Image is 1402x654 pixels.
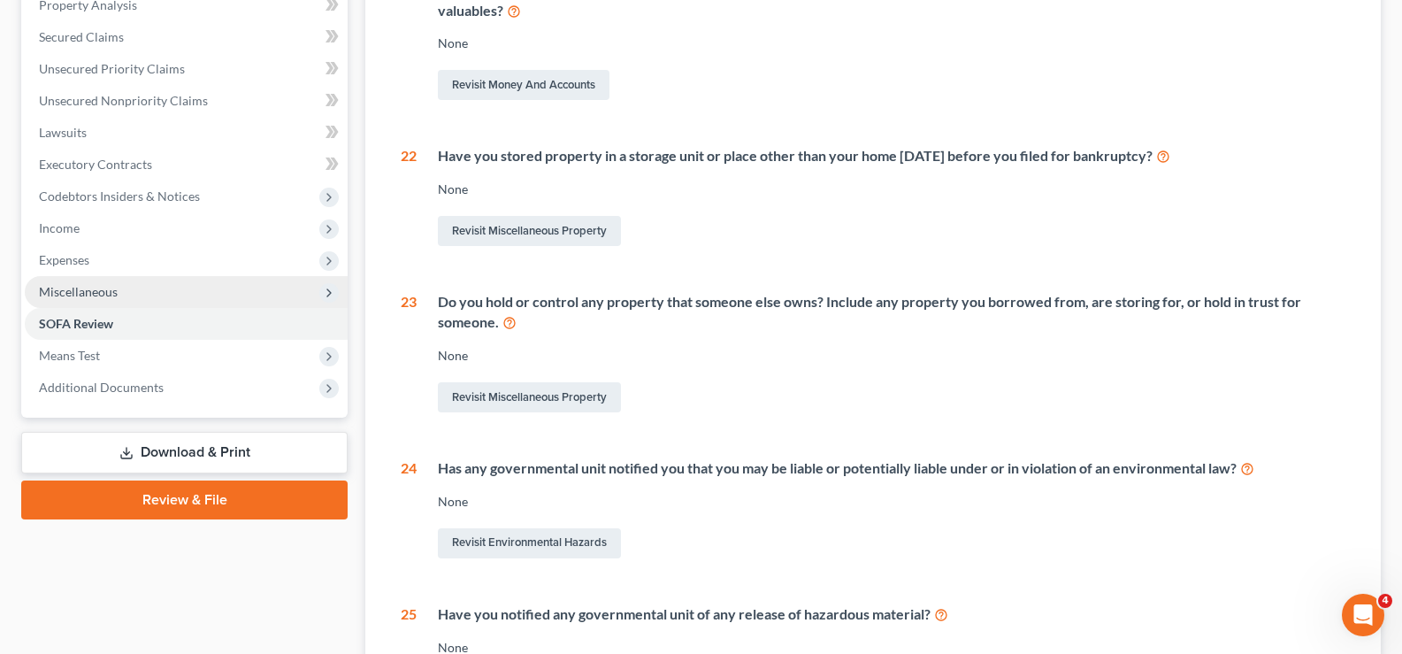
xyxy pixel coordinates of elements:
[438,493,1345,511] div: None
[1342,594,1384,636] iframe: Intercom live chat
[25,117,348,149] a: Lawsuits
[21,432,348,473] a: Download & Print
[438,604,1345,625] div: Have you notified any governmental unit of any release of hazardous material?
[25,308,348,340] a: SOFA Review
[438,70,609,100] a: Revisit Money and Accounts
[401,146,417,250] div: 22
[39,29,124,44] span: Secured Claims
[438,216,621,246] a: Revisit Miscellaneous Property
[438,458,1345,479] div: Has any governmental unit notified you that you may be liable or potentially liable under or in v...
[438,292,1345,333] div: Do you hold or control any property that someone else owns? Include any property you borrowed fro...
[39,125,87,140] span: Lawsuits
[39,61,185,76] span: Unsecured Priority Claims
[25,21,348,53] a: Secured Claims
[39,220,80,235] span: Income
[39,93,208,108] span: Unsecured Nonpriority Claims
[39,316,113,331] span: SOFA Review
[401,292,417,416] div: 23
[39,348,100,363] span: Means Test
[39,189,200,204] span: Codebtors Insiders & Notices
[39,157,152,172] span: Executory Contracts
[25,85,348,117] a: Unsecured Nonpriority Claims
[438,347,1345,365] div: None
[438,181,1345,198] div: None
[438,146,1345,166] div: Have you stored property in a storage unit or place other than your home [DATE] before you filed ...
[438,35,1345,52] div: None
[39,380,164,395] span: Additional Documents
[39,252,89,267] span: Expenses
[438,528,621,558] a: Revisit Environmental Hazards
[1378,594,1392,608] span: 4
[25,53,348,85] a: Unsecured Priority Claims
[39,284,118,299] span: Miscellaneous
[401,458,417,562] div: 24
[25,149,348,181] a: Executory Contracts
[21,481,348,519] a: Review & File
[438,382,621,412] a: Revisit Miscellaneous Property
